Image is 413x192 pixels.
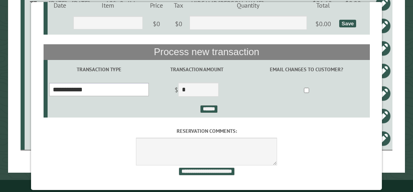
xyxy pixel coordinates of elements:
[28,67,39,75] div: 9
[49,66,149,73] label: Transaction Type
[44,127,370,135] label: Reservation comments:
[28,134,39,142] div: 6
[169,12,188,35] td: $0
[144,12,169,35] td: $0
[44,44,370,60] th: Process new transaction
[150,79,243,102] td: $
[28,112,39,120] div: 8
[151,66,242,73] label: Transaction Amount
[244,66,369,73] label: Email changes to customer?
[28,22,39,30] div: 8
[339,20,356,27] div: Save
[28,89,39,97] div: 7
[308,12,338,35] td: $0.00
[28,44,39,52] div: 3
